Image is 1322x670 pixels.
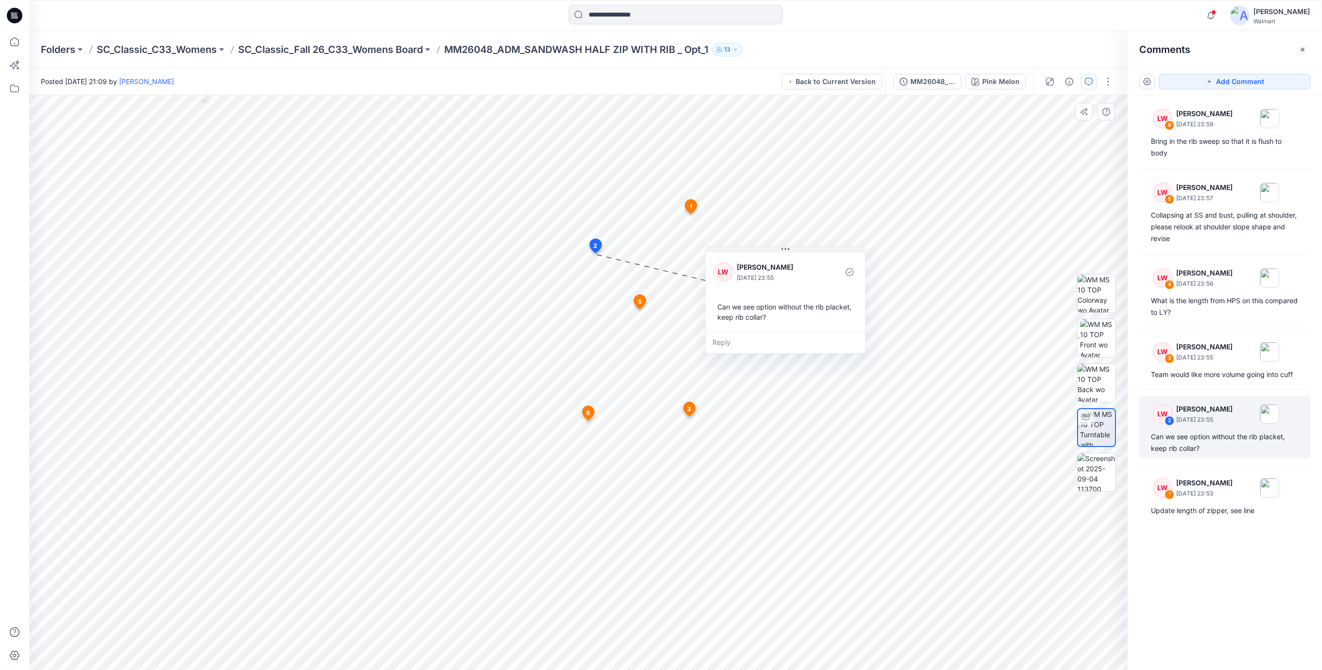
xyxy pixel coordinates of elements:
span: 3 [687,405,691,413]
span: 5 [638,297,642,306]
p: [PERSON_NAME] [1176,477,1233,489]
a: [PERSON_NAME] [119,77,174,86]
img: WM MS 10 TOP Turntable with Avatar [1080,409,1115,446]
p: [DATE] 23:55 [737,273,816,283]
p: [DATE] 23:56 [1176,279,1233,289]
a: SC_Classic_C33_Womens [97,43,217,56]
div: Collapsing at SS and bust, pulling at shoulder, please relook at shoulder slope shape and revise [1151,209,1299,244]
p: [PERSON_NAME] [1176,403,1233,415]
div: Bring in the rib sweep so that it is flush to body [1151,136,1299,159]
p: [DATE] 23:55 [1176,415,1233,425]
div: LW [1153,478,1172,498]
img: avatar [1230,6,1250,25]
button: Back to Current Version [782,74,882,89]
div: LW [1153,109,1172,128]
div: LW [1153,183,1172,202]
div: 2 [1165,416,1174,426]
p: [PERSON_NAME] [1176,108,1233,120]
a: SC_Classic_Fall 26_C33_Womens Board [238,43,423,56]
div: LW [713,262,733,282]
div: Reply [706,332,865,353]
div: 4 [1165,280,1174,290]
p: [PERSON_NAME] [1176,341,1233,353]
p: MM26048_ADM_SANDWASH HALF ZIP WITH RIB _ Opt_1 [444,43,708,56]
div: 5 [1165,194,1174,204]
div: What is the length from HPS on this compared to LY? [1151,295,1299,318]
button: 13 [712,43,743,56]
div: 3 [1165,354,1174,363]
p: [DATE] 23:57 [1176,193,1233,203]
div: Update length of zipper, see line [1151,505,1299,516]
div: 1 [1165,490,1174,499]
div: Pink Melon [982,76,1020,87]
p: [DATE] 23:53 [1176,489,1233,498]
div: Can we see option without the rib placket, keep rib collar? [1151,431,1299,454]
img: WM MS 10 TOP Back wo Avatar [1078,364,1115,402]
img: WM MS 10 TOP Colorway wo Avatar [1078,275,1115,312]
div: LW [1153,268,1172,288]
button: MM26048_ADM_SANDWASH HALF ZIP WITH RIB [893,74,961,89]
div: Walmart [1253,17,1310,25]
img: WM MS 10 TOP Front wo Avatar [1080,319,1115,357]
span: 6 [586,409,590,417]
p: [PERSON_NAME] [1176,182,1233,193]
div: LW [1153,404,1172,424]
div: LW [1153,342,1172,361]
div: 6 [1165,120,1174,130]
a: Folders [41,43,75,56]
h2: Comments [1139,44,1190,55]
div: MM26048_ADM_SANDWASH HALF ZIP WITH RIB [910,76,955,87]
div: Team would like more volume going into cuff [1151,369,1299,380]
button: Add Comment [1159,74,1310,89]
span: 1 [690,202,692,211]
p: [DATE] 23:59 [1176,120,1233,129]
span: Posted [DATE] 21:09 by [41,76,174,86]
span: 2 [593,241,597,250]
button: Details [1061,74,1077,89]
div: Can we see option without the rib placket, keep rib collar? [713,298,857,326]
p: [PERSON_NAME] [1176,267,1233,279]
div: [PERSON_NAME] [1253,6,1310,17]
button: Pink Melon [965,74,1026,89]
p: [DATE] 23:55 [1176,353,1233,362]
img: Screenshot 2025-09-04 113700 [1078,453,1115,491]
p: 13 [724,44,731,55]
p: [PERSON_NAME] [737,261,816,273]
